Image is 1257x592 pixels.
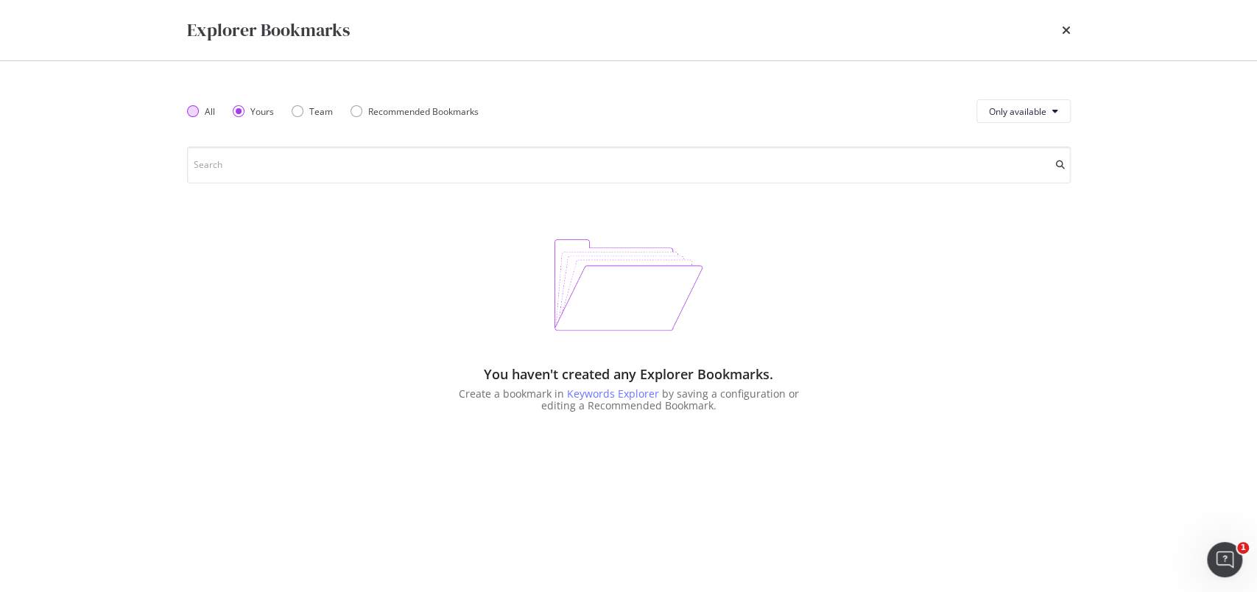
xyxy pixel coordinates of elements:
button: Only available [976,99,1071,123]
div: Recommended Bookmarks [351,105,479,118]
input: Search [187,147,1071,183]
div: Recommended Bookmarks [368,105,479,118]
div: All [205,105,215,118]
img: BLvG-C8o.png [554,239,703,331]
div: Yours [250,105,274,118]
div: Team [309,105,333,118]
div: All [187,105,215,118]
div: Create a bookmark in by saving a configuration or editing a Recommended Bookmark. [440,388,817,412]
div: Yours [233,105,274,118]
div: times [1062,18,1071,43]
div: Explorer Bookmarks [187,18,350,43]
div: Team [292,105,333,118]
span: 1 [1237,542,1249,554]
iframe: Intercom live chat [1207,542,1242,577]
div: You haven't created any Explorer Bookmarks. [484,366,773,382]
a: Keywords Explorer [567,387,662,401]
span: Only available [989,105,1046,118]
